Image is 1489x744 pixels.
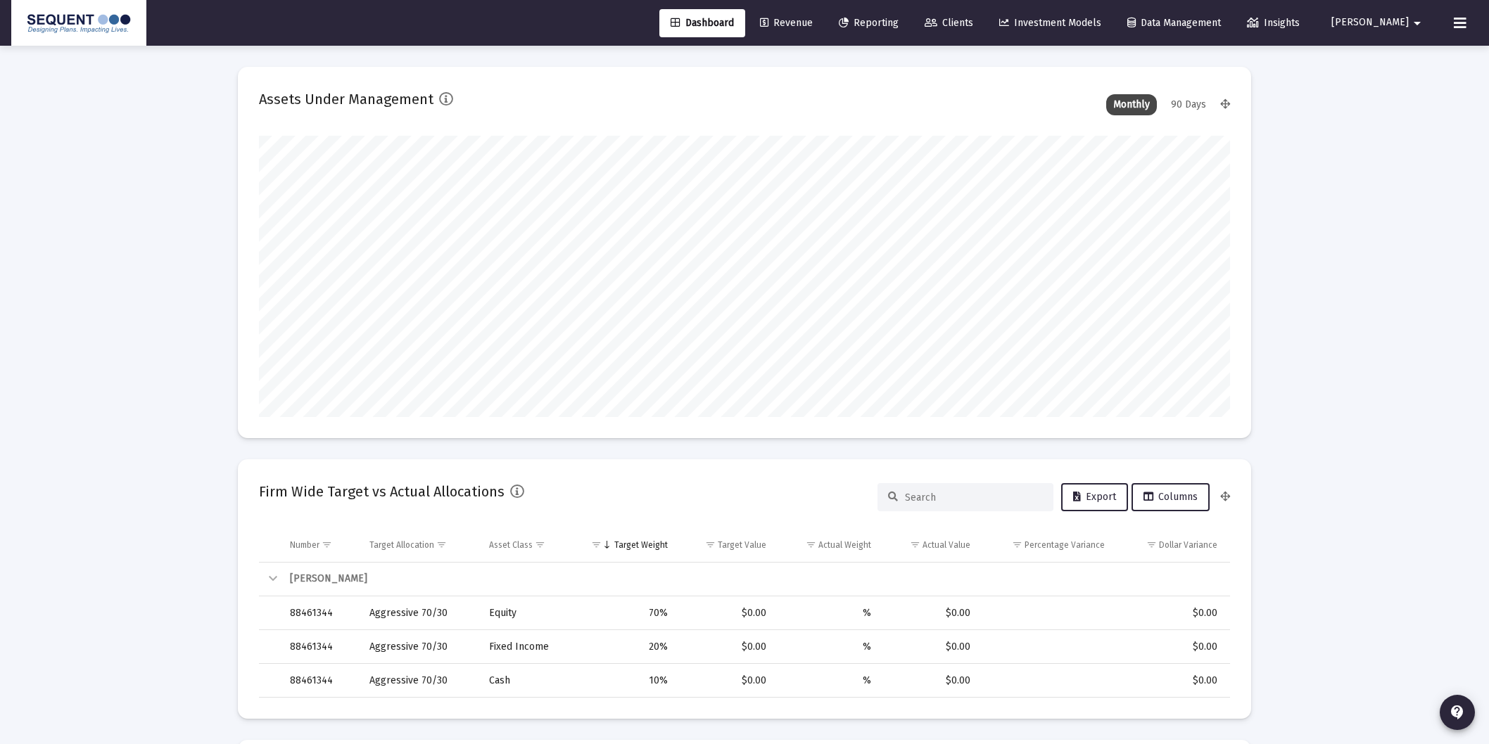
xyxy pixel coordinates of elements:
span: Show filter options for column 'Target Value' [705,539,716,550]
td: Equity [479,596,572,630]
td: Cash [479,664,572,698]
span: Show filter options for column 'Percentage Variance' [1012,539,1022,550]
a: Reporting [828,9,910,37]
span: Dashboard [671,17,734,29]
div: Actual Weight [818,539,871,551]
td: Collapse [259,563,280,596]
td: Column Target Allocation [360,528,479,562]
input: Search [905,492,1043,504]
div: Data grid [259,528,1230,698]
td: Column Number [280,528,360,562]
td: Column Actual Value [881,528,980,562]
button: Columns [1132,483,1210,511]
span: Reporting [839,17,899,29]
div: Target Allocation [369,539,434,551]
td: 88461344 [280,664,360,698]
span: Show filter options for column 'Asset Class' [535,539,545,550]
div: $0.00 [1124,674,1217,688]
a: Dashboard [659,9,745,37]
div: Dollar Variance [1159,539,1217,551]
span: Revenue [760,17,813,29]
div: 90 Days [1164,94,1213,115]
mat-icon: contact_support [1449,704,1466,721]
span: Columns [1143,491,1198,503]
div: $0.00 [891,606,970,620]
div: 10% [582,674,667,688]
a: Clients [913,9,984,37]
div: $0.00 [688,640,766,654]
div: % [786,606,872,620]
td: Fixed Income [479,630,572,664]
div: [PERSON_NAME] [290,572,1217,586]
span: Show filter options for column 'Actual Weight' [806,539,816,550]
a: Insights [1236,9,1311,37]
div: $0.00 [688,606,766,620]
div: Target Weight [614,539,668,551]
button: Export [1061,483,1128,511]
td: Column Target Weight [572,528,677,562]
a: Data Management [1116,9,1232,37]
div: Percentage Variance [1025,539,1105,551]
td: 88461344 [280,630,360,664]
div: Number [290,539,319,551]
div: Asset Class [489,539,533,551]
div: $0.00 [1124,606,1217,620]
span: Investment Models [999,17,1101,29]
div: Target Value [718,539,766,551]
div: Actual Value [923,539,970,551]
span: Insights [1247,17,1300,29]
div: $0.00 [891,674,970,688]
td: Column Asset Class [479,528,572,562]
td: Aggressive 70/30 [360,664,479,698]
a: Revenue [749,9,824,37]
span: Data Management [1127,17,1221,29]
div: Monthly [1106,94,1157,115]
div: % [786,640,872,654]
div: $0.00 [688,674,766,688]
img: Dashboard [22,9,136,37]
span: Export [1073,491,1116,503]
span: Show filter options for column 'Dollar Variance' [1146,539,1157,550]
td: Column Percentage Variance [980,528,1115,562]
span: Show filter options for column 'Actual Value' [910,539,920,550]
h2: Firm Wide Target vs Actual Allocations [259,480,505,503]
div: $0.00 [1124,640,1217,654]
button: [PERSON_NAME] [1314,8,1443,37]
td: Aggressive 70/30 [360,596,479,630]
span: Show filter options for column 'Target Allocation' [436,539,447,550]
div: 70% [582,606,667,620]
td: Aggressive 70/30 [360,630,479,664]
td: Column Target Value [678,528,776,562]
span: Show filter options for column 'Target Weight' [591,539,602,550]
div: $0.00 [891,640,970,654]
span: [PERSON_NAME] [1331,17,1409,29]
h2: Assets Under Management [259,88,433,110]
span: Clients [925,17,973,29]
div: 20% [582,640,667,654]
a: Investment Models [988,9,1113,37]
mat-icon: arrow_drop_down [1409,9,1426,37]
td: Column Dollar Variance [1115,528,1230,562]
div: % [786,674,872,688]
span: Show filter options for column 'Number' [322,539,332,550]
td: Column Actual Weight [776,528,882,562]
td: 88461344 [280,596,360,630]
